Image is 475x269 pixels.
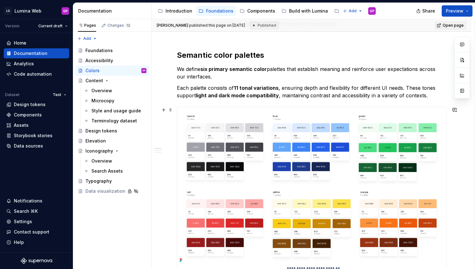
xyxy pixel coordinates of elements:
div: Terminology dataset [91,118,137,124]
a: Settings [4,217,69,227]
svg: Supernova Logo [21,258,52,264]
a: Analytics [4,59,69,69]
a: Elevation [75,136,149,146]
span: Share [422,8,435,14]
span: Current draft [38,24,63,29]
button: Notifications [4,196,69,206]
a: Terminology dataset [81,116,149,126]
a: Components [237,6,278,16]
div: Introduction [166,8,192,14]
button: Contact support [4,227,69,237]
button: Share [413,5,439,17]
div: Data sources [14,143,43,149]
div: Design tokens [85,128,117,134]
div: Microcopy [91,98,114,104]
strong: six primary semantic color [200,66,267,72]
div: Overview [91,88,112,94]
a: Home [4,38,69,48]
span: Add [83,36,91,41]
button: Search ⌘K [4,206,69,216]
div: Elevation [85,138,106,144]
div: Content [85,78,103,84]
a: Microcopy [81,96,149,106]
div: Data visualization [85,188,125,194]
a: Documentation [4,48,69,58]
div: Published [250,22,279,29]
div: Components [14,112,42,118]
a: Design tokens [4,100,69,110]
div: Search ⌘K [14,208,38,214]
div: Iconography [85,148,113,154]
button: Preview [442,5,472,17]
div: Pages [78,23,96,28]
div: Components [247,8,275,14]
div: Storybook stories [14,132,52,139]
a: Accessibility [75,56,149,66]
a: Storybook stories [4,131,69,141]
div: Accessibility [85,57,113,64]
a: Open page [435,21,467,30]
div: Typography [85,178,112,184]
div: Colors [85,67,100,74]
span: Test [53,92,61,97]
div: Code automation [14,71,52,77]
span: [PERSON_NAME] [157,23,188,28]
span: Add [349,8,357,13]
div: Page tree [75,46,149,196]
div: GP [63,8,68,13]
a: Assets [4,120,69,130]
span: Preview [446,8,463,14]
div: Design tokens [14,101,46,108]
button: Help [4,237,69,247]
div: Foundations [85,47,113,54]
strong: light and dark mode compatibility [196,92,279,99]
a: Components [4,110,69,120]
button: LDLumina WebGP [1,4,72,18]
div: Assets [14,122,29,128]
div: Foundations [206,8,233,14]
p: We define palettes that establish meaning and reinforce user expectations across our interfaces. [177,65,446,80]
a: Lumina support [332,6,379,16]
div: Build with Lumina [289,8,328,14]
a: ColorsGP [75,66,149,76]
a: Iconography [75,146,149,156]
a: Code automation [4,69,69,79]
img: 09989aae-d4e2-45f7-bdf2-89d058ab1f74.png [177,107,446,265]
div: Search Assets [91,168,123,174]
div: GP [143,67,145,74]
div: GP [370,8,374,13]
div: LD [4,7,12,15]
button: Test [50,90,69,99]
p: Each palette consists of , ensuring depth and flexibility for different UI needs. These tones sup... [177,84,446,99]
a: Overview [81,156,149,166]
a: Foundations [75,46,149,56]
a: Style and usage guide [81,106,149,116]
strong: 11 tonal variations [234,85,279,91]
button: Add [75,34,99,43]
div: Home [14,40,26,46]
a: Design tokens [75,126,149,136]
div: Settings [14,218,32,225]
div: Help [14,239,24,245]
a: Build with Lumina [279,6,330,16]
button: Current draft [35,22,70,30]
a: Content [75,76,149,86]
a: Typography [75,176,149,186]
a: Foundations [196,6,236,16]
a: Search Assets [81,166,149,176]
span: 12 [125,23,131,28]
div: Changes [107,23,131,28]
h2: Semantic color palettes [177,50,446,60]
button: Add [341,7,364,15]
a: Data sources [4,141,69,151]
a: Introduction [156,6,195,16]
div: Page tree [156,5,340,17]
div: Overview [91,158,112,164]
div: Analytics [14,61,34,67]
span: published this page on [DATE] [157,23,245,28]
div: Dataset [5,92,19,97]
div: Notifications [14,198,42,204]
a: Overview [81,86,149,96]
div: Lumina Web [14,8,41,14]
